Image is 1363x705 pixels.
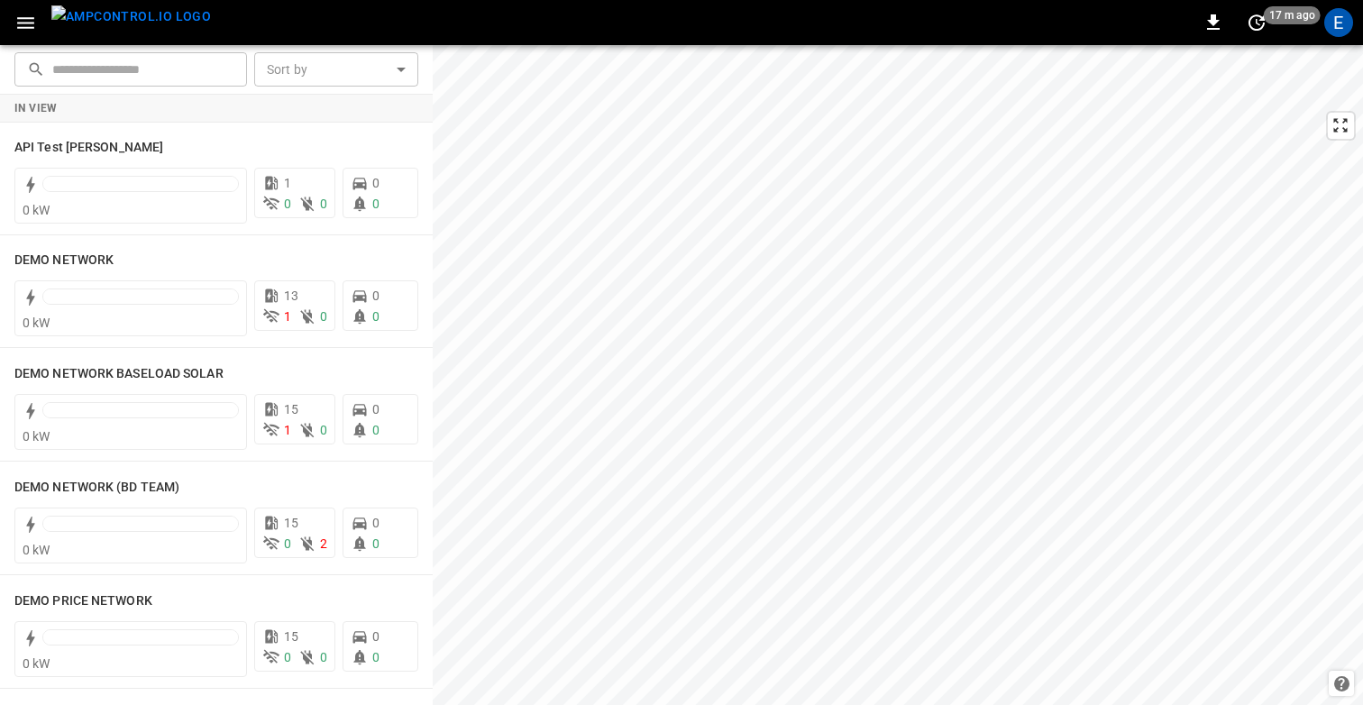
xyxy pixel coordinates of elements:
[433,45,1363,705] canvas: Map
[23,656,50,671] span: 0 kW
[320,650,327,664] span: 0
[284,516,298,530] span: 15
[14,251,114,270] h6: DEMO NETWORK
[284,650,291,664] span: 0
[23,203,50,217] span: 0 kW
[320,309,327,324] span: 0
[284,288,298,303] span: 13
[23,429,50,444] span: 0 kW
[23,543,50,557] span: 0 kW
[284,423,291,437] span: 1
[372,650,380,664] span: 0
[1264,6,1321,24] span: 17 m ago
[284,402,298,417] span: 15
[14,102,58,114] strong: In View
[1324,8,1353,37] div: profile-icon
[284,629,298,644] span: 15
[320,423,327,437] span: 0
[372,197,380,211] span: 0
[14,364,224,384] h6: DEMO NETWORK BASELOAD SOLAR
[1242,8,1271,37] button: set refresh interval
[14,138,163,158] h6: API Test Jonas
[284,197,291,211] span: 0
[284,536,291,551] span: 0
[320,197,327,211] span: 0
[372,536,380,551] span: 0
[372,629,380,644] span: 0
[372,423,380,437] span: 0
[51,5,211,28] img: ampcontrol.io logo
[284,176,291,190] span: 1
[320,536,327,551] span: 2
[372,309,380,324] span: 0
[14,478,179,498] h6: DEMO NETWORK (BD TEAM)
[14,591,152,611] h6: DEMO PRICE NETWORK
[284,309,291,324] span: 1
[372,516,380,530] span: 0
[372,288,380,303] span: 0
[372,176,380,190] span: 0
[372,402,380,417] span: 0
[23,316,50,330] span: 0 kW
